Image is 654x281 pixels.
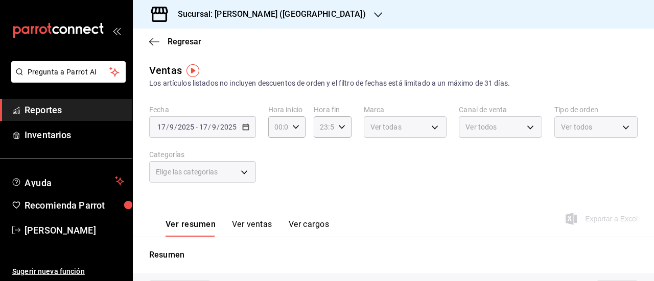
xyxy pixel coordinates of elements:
[25,175,111,187] span: Ayuda
[554,106,638,113] label: Tipo de orden
[157,123,166,131] input: --
[174,123,177,131] span: /
[25,223,124,237] span: [PERSON_NAME]
[149,106,256,113] label: Fecha
[459,106,542,113] label: Canal de venta
[149,151,256,158] label: Categorías
[169,123,174,131] input: --
[289,219,330,237] button: Ver cargos
[561,122,592,132] span: Ver todos
[212,123,217,131] input: --
[149,63,182,78] div: Ventas
[186,64,199,77] img: Tooltip marker
[149,249,638,261] p: Resumen
[25,103,124,117] span: Reportes
[156,167,218,177] span: Elige las categorías
[170,8,366,20] h3: Sucursal: [PERSON_NAME] ([GEOGRAPHIC_DATA])
[232,219,272,237] button: Ver ventas
[364,106,447,113] label: Marca
[7,74,126,85] a: Pregunta a Parrot AI
[177,123,195,131] input: ----
[149,78,638,89] div: Los artículos listados no incluyen descuentos de orden y el filtro de fechas está limitado a un m...
[465,122,497,132] span: Ver todos
[168,37,201,46] span: Regresar
[166,123,169,131] span: /
[25,198,124,212] span: Recomienda Parrot
[12,266,124,277] span: Sugerir nueva función
[199,123,208,131] input: --
[166,219,216,237] button: Ver resumen
[196,123,198,131] span: -
[268,106,306,113] label: Hora inicio
[166,219,329,237] div: navigation tabs
[217,123,220,131] span: /
[208,123,211,131] span: /
[25,128,124,142] span: Inventarios
[370,122,402,132] span: Ver todas
[11,61,126,83] button: Pregunta a Parrot AI
[112,27,121,35] button: open_drawer_menu
[314,106,351,113] label: Hora fin
[28,67,110,78] span: Pregunta a Parrot AI
[149,37,201,46] button: Regresar
[220,123,237,131] input: ----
